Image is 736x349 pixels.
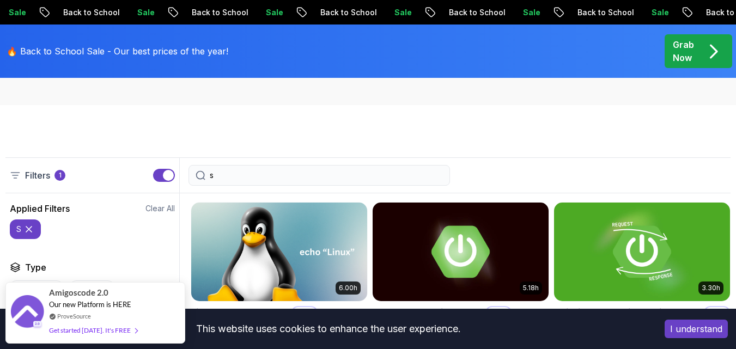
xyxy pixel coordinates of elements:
[10,202,70,215] h2: Applied Filters
[25,261,46,274] h2: Type
[673,38,694,64] p: Grab Now
[191,305,287,320] h2: Linux Fundamentals
[49,324,137,336] div: Get started [DATE]. It's FREE
[145,203,175,214] button: Clear All
[640,7,675,18] p: Sale
[57,313,91,320] a: ProveSource
[25,169,50,182] p: Filters
[191,202,368,345] a: Linux Fundamentals card6.00hLinux FundamentalsProLearn the fundamentals of Linux and how to use t...
[59,171,62,180] p: 1
[437,7,512,18] p: Back to School
[373,203,549,301] img: Advanced Spring Boot card
[52,7,126,18] p: Back to School
[554,203,730,301] img: Building APIs with Spring Boot card
[7,45,228,58] p: 🔥 Back to School Sale - Our best prices of the year!
[553,305,699,320] h2: Building APIs with Spring Boot
[10,219,41,239] button: s
[665,320,728,338] button: Accept cookies
[210,170,443,181] input: Search Java, React, Spring boot ...
[293,307,317,318] p: Pro
[486,307,510,318] p: Pro
[49,286,108,299] span: Amigoscode 2.0
[702,284,720,292] p: 3.30h
[180,7,254,18] p: Back to School
[309,7,383,18] p: Back to School
[383,7,418,18] p: Sale
[8,317,648,341] div: This website uses cookies to enhance the user experience.
[126,7,161,18] p: Sale
[11,295,44,330] img: provesource social proof notification image
[70,280,114,301] button: Build
[16,224,21,235] p: s
[10,280,63,301] button: Course
[49,300,131,309] span: Our new Platform is HERE
[512,7,546,18] p: Sale
[339,284,357,292] p: 6.00h
[705,307,729,318] p: Pro
[372,305,481,320] h2: Advanced Spring Boot
[191,203,367,301] img: Linux Fundamentals card
[254,7,289,18] p: Sale
[523,284,539,292] p: 5.18h
[566,7,640,18] p: Back to School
